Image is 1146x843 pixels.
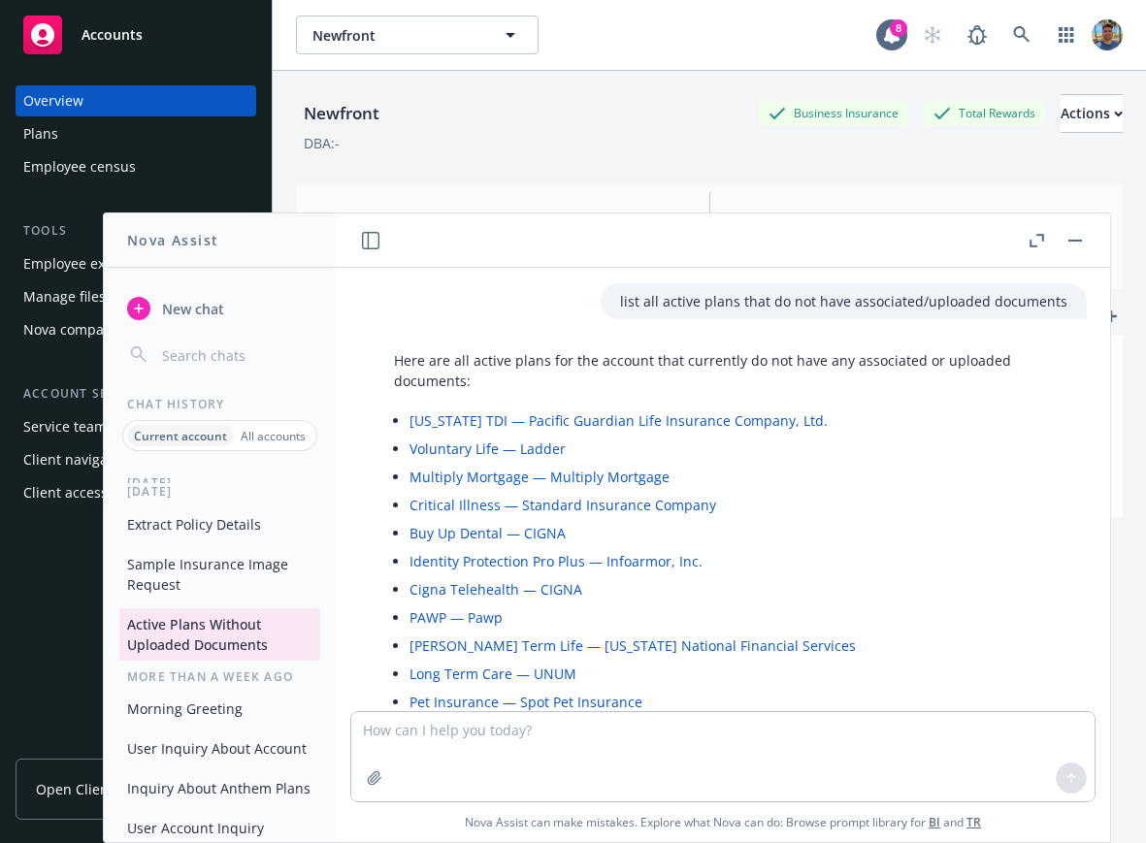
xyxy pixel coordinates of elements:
[409,439,566,458] a: Voluntary Life — Ladder
[119,693,320,725] button: Morning Greeting
[23,314,117,345] div: Nova compare
[119,772,320,804] button: Inquiry About Anthem Plans
[119,608,320,661] button: Active Plans Without Uploaded Documents
[23,411,107,442] div: Service team
[119,732,320,764] button: User Inquiry About Account
[16,384,256,404] div: Account settings
[958,16,997,54] a: Report a Bug
[119,548,320,600] button: Sample Insurance Image Request
[394,350,1067,391] p: Here are all active plans for the account that currently do not have any associated or uploaded d...
[913,16,952,54] a: Start snowing
[36,779,180,799] span: Open Client Navigator
[16,8,256,62] a: Accounts
[16,118,256,149] a: Plans
[16,411,256,442] a: Service team
[104,668,336,685] div: More than a week ago
[104,474,336,491] div: [DATE]
[409,552,703,570] a: Identity Protection Pro Plus — Infoarmor, Inc.
[1099,305,1123,328] a: add
[1092,19,1123,50] img: photo
[409,636,856,655] a: [PERSON_NAME] Term Life — [US_STATE] National Financial Services
[16,248,256,279] a: Employee experience builder
[16,444,256,475] a: Client navigator features
[409,411,828,430] a: [US_STATE] TDI — Pacific Guardian Life Insurance Company, Ltd.
[409,524,566,542] a: Buy Up Dental — CIGNA
[134,428,227,444] p: Current account
[409,468,670,486] a: Multiply Mortgage — Multiply Mortgage
[465,802,981,842] span: Nova Assist can make mistakes. Explore what Nova can do: Browse prompt library for and
[119,508,320,540] button: Extract Policy Details
[82,27,143,43] span: Accounts
[409,496,716,514] a: Critical Illness — Standard Insurance Company
[23,281,106,312] div: Manage files
[620,291,1067,311] p: list all active plans that do not have associated/uploaded documents
[16,221,256,241] div: Tools
[16,151,256,182] a: Employee census
[23,444,184,475] div: Client navigator features
[409,608,503,627] a: PAWP — Pawp
[312,25,480,46] span: Newfront
[1061,95,1123,132] div: Actions
[23,85,83,116] div: Overview
[104,483,336,500] div: [DATE]
[759,101,908,125] div: Business Insurance
[158,299,224,319] span: New chat
[119,291,320,326] button: New chat
[127,230,218,250] h1: Nova Assist
[23,477,108,508] div: Client access
[734,208,1108,228] span: Servicing team
[158,341,312,369] input: Search chats
[409,665,576,683] a: Long Term Care — UNUM
[23,248,213,279] div: Employee experience builder
[304,133,340,153] div: DBA: -
[1047,16,1086,54] a: Switch app
[966,814,981,830] a: TR
[16,314,256,345] a: Nova compare
[924,101,1045,125] div: Total Rewards
[23,151,136,182] div: Employee census
[16,281,256,312] a: Manage files
[104,396,336,412] div: Chat History
[296,101,387,126] div: Newfront
[1002,16,1041,54] a: Search
[1061,94,1123,133] button: Actions
[929,814,940,830] a: BI
[409,580,582,599] a: Cigna Telehealth — CIGNA
[409,693,642,711] a: Pet Insurance — Spot Pet Insurance
[23,118,58,149] div: Plans
[296,16,539,54] button: Newfront
[890,19,907,37] div: 8
[16,477,256,508] a: Client access
[311,208,686,228] span: Account type
[241,428,306,444] p: All accounts
[16,85,256,116] a: Overview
